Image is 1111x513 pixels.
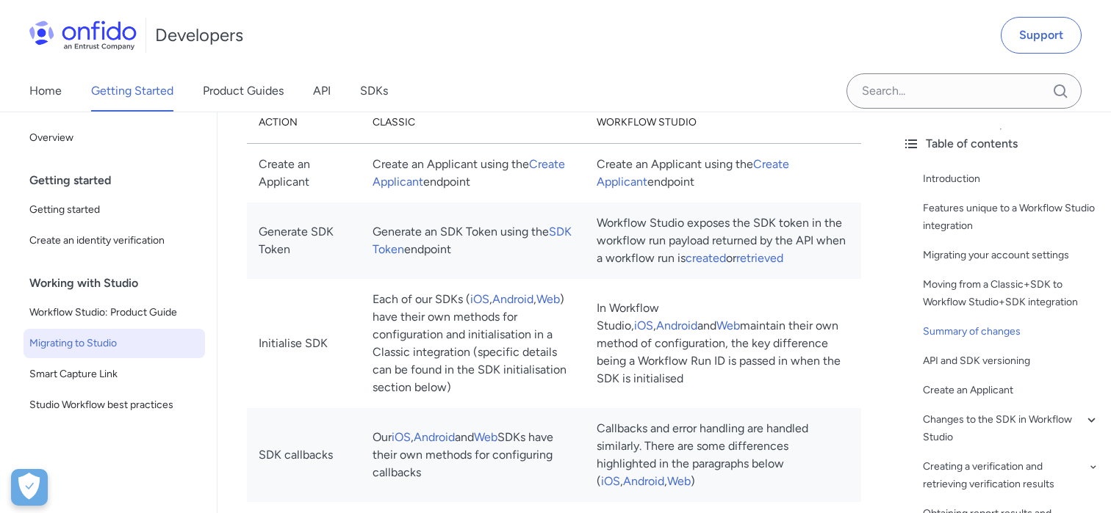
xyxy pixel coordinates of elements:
a: iOS [392,430,411,444]
a: Android [414,430,455,444]
a: created [686,251,726,265]
a: Creating a verification and retrieving verification results [923,458,1099,493]
span: Workflow Studio: Product Guide [29,304,199,321]
div: Cookie Preferences [11,469,48,506]
a: Changes to the SDK in Workflow Studio [923,411,1099,446]
a: Getting Started [91,70,173,112]
th: Workflow Studio [585,102,861,144]
a: SDKs [360,70,388,112]
td: Initialise SDK [247,279,361,408]
a: Introduction [923,170,1099,188]
th: Classic [361,102,585,144]
div: Getting started [29,166,211,195]
td: Generate SDK Token [247,203,361,279]
a: Getting started [24,195,205,225]
a: Android [656,319,697,332]
input: Onfido search input field [846,73,1082,109]
div: Table of contents [902,135,1099,153]
div: Working with Studio [29,269,211,298]
a: Support [1001,17,1082,54]
a: Create an identity verification [24,226,205,255]
td: Create an Applicant using the endpoint [361,144,585,203]
td: Our , and SDKs have their own methods for configuring callbacks [361,408,585,502]
a: Create an Applicant [923,382,1099,399]
span: Smart Capture Link [29,365,199,383]
span: Migrating to Studio [29,335,199,352]
a: API and SDK versioning [923,352,1099,370]
td: Workflow Studio exposes the SDK token in the workflow run payload returned by the API when a work... [585,203,861,279]
a: Summary of changes [923,323,1099,341]
a: API [313,70,331,112]
td: Each of our SDKs ( , , ) have their own methods for configuration and initialisation in a Classic... [361,279,585,408]
a: iOS [470,292,489,306]
a: Web [536,292,560,306]
span: Overview [29,129,199,147]
a: Features unique to a Workflow Studio integration [923,200,1099,235]
a: iOS [634,319,653,332]
a: Moving from a Classic+SDK to Workflow Studio+SDK integration [923,276,1099,311]
button: Open Preferences [11,469,48,506]
span: Studio Workflow best practices [29,396,199,414]
a: Web [474,430,497,444]
a: Workflow Studio: Product Guide [24,298,205,327]
a: iOS [601,474,620,488]
th: Action [247,102,361,144]
img: Onfido Logo [29,21,137,50]
a: Android [623,474,664,488]
a: Studio Workflow best practices [24,390,205,420]
span: Getting started [29,201,199,219]
td: In Workflow Studio, , and maintain their own method of configuration, the key difference being a ... [585,279,861,408]
a: Migrating your account settings [923,247,1099,264]
td: Create an Applicant using the endpoint [585,144,861,203]
a: Web [716,319,740,332]
span: Create an identity verification [29,232,199,250]
td: Generate an SDK Token using the endpoint [361,203,585,279]
td: SDK callbacks [247,408,361,502]
td: Callbacks and error handling are handled similarly. There are some differences highlighted in the... [585,408,861,502]
a: Android [492,292,533,306]
a: Home [29,70,62,112]
a: Migrating to Studio [24,329,205,358]
a: Web [667,474,691,488]
td: Create an Applicant [247,144,361,203]
a: Overview [24,123,205,153]
a: retrieved [736,251,783,265]
h1: Developers [155,23,243,47]
a: Smart Capture Link [24,360,205,389]
a: Product Guides [203,70,284,112]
